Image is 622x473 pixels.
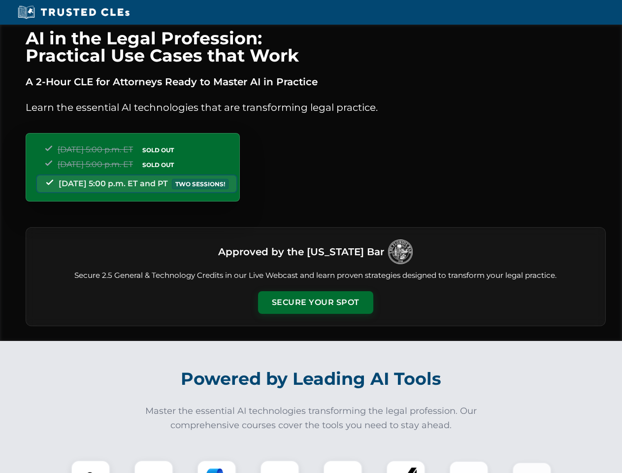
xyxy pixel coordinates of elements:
h1: AI in the Legal Profession: Practical Use Cases that Work [26,30,606,64]
img: Logo [388,239,413,264]
p: Learn the essential AI technologies that are transforming legal practice. [26,100,606,115]
span: [DATE] 5:00 p.m. ET [58,160,133,169]
p: A 2-Hour CLE for Attorneys Ready to Master AI in Practice [26,74,606,90]
button: Secure Your Spot [258,291,373,314]
p: Secure 2.5 General & Technology Credits in our Live Webcast and learn proven strategies designed ... [38,270,593,281]
p: Master the essential AI technologies transforming the legal profession. Our comprehensive courses... [139,404,484,433]
span: SOLD OUT [139,145,177,155]
img: Trusted CLEs [15,5,132,20]
h2: Powered by Leading AI Tools [38,362,584,396]
span: [DATE] 5:00 p.m. ET [58,145,133,154]
span: SOLD OUT [139,160,177,170]
h3: Approved by the [US_STATE] Bar [218,243,384,261]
